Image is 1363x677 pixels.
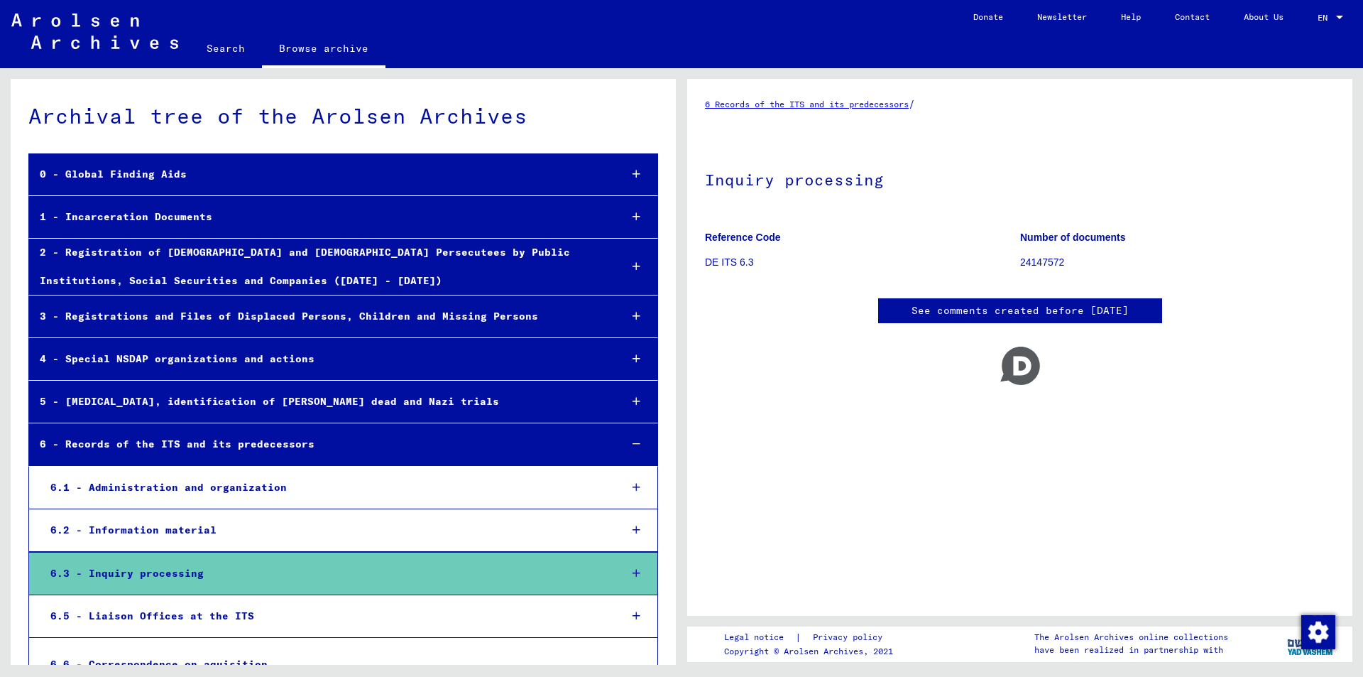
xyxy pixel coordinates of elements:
[28,100,658,132] div: Archival tree of the Arolsen Archives
[724,645,899,658] p: Copyright © Arolsen Archives, 2021
[29,430,609,458] div: 6 - Records of the ITS and its predecessors
[1318,13,1333,23] span: EN
[11,13,178,49] img: Arolsen_neg.svg
[1034,631,1228,644] p: The Arolsen Archives online collections
[40,602,609,630] div: 6.5 - Liaison Offices at the ITS
[190,31,262,65] a: Search
[1020,232,1126,243] b: Number of documents
[1020,255,1335,270] p: 24147572
[29,161,609,188] div: 0 - Global Finding Aids
[705,147,1335,210] h1: Inquiry processing
[909,97,915,110] span: /
[40,560,609,587] div: 6.3 - Inquiry processing
[40,516,609,544] div: 6.2 - Information material
[1301,615,1335,649] img: Change consent
[29,303,609,330] div: 3 - Registrations and Files of Displaced Persons, Children and Missing Persons
[801,630,899,645] a: Privacy policy
[1284,626,1337,661] img: yv_logo.png
[724,630,899,645] div: |
[29,239,609,294] div: 2 - Registration of [DEMOGRAPHIC_DATA] and [DEMOGRAPHIC_DATA] Persecutees by Public Institutions,...
[705,255,1019,270] p: DE ITS 6.3
[29,345,609,373] div: 4 - Special NSDAP organizations and actions
[705,99,909,109] a: 6 Records of the ITS and its predecessors
[40,474,609,502] div: 6.1 - Administration and organization
[262,31,385,68] a: Browse archive
[705,232,781,243] b: Reference Code
[29,388,609,416] div: 5 - [MEDICAL_DATA], identification of [PERSON_NAME] dead and Nazi trials
[29,203,609,231] div: 1 - Incarceration Documents
[912,303,1129,318] a: See comments created before [DATE]
[724,630,795,645] a: Legal notice
[1034,644,1228,656] p: have been realized in partnership with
